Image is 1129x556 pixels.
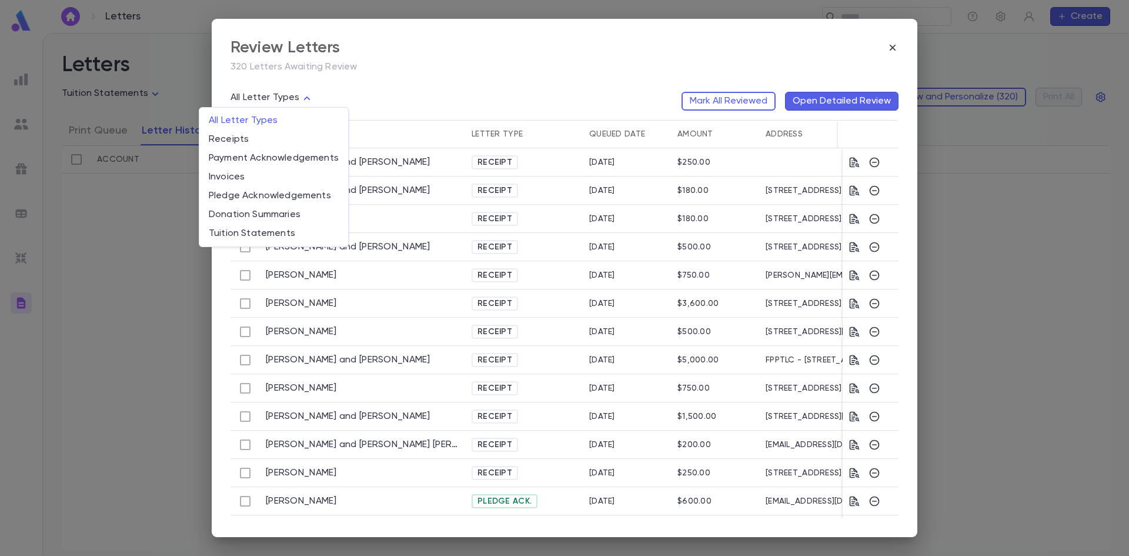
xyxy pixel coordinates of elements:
[209,134,339,145] span: Receipts
[209,190,339,202] span: Pledge Acknowledgements
[209,171,339,183] span: Invoices
[209,228,339,239] span: Tuition Statements
[209,209,339,221] span: Donation Summaries
[209,152,339,164] span: Payment Acknowledgements
[209,115,339,126] span: All Letter Types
